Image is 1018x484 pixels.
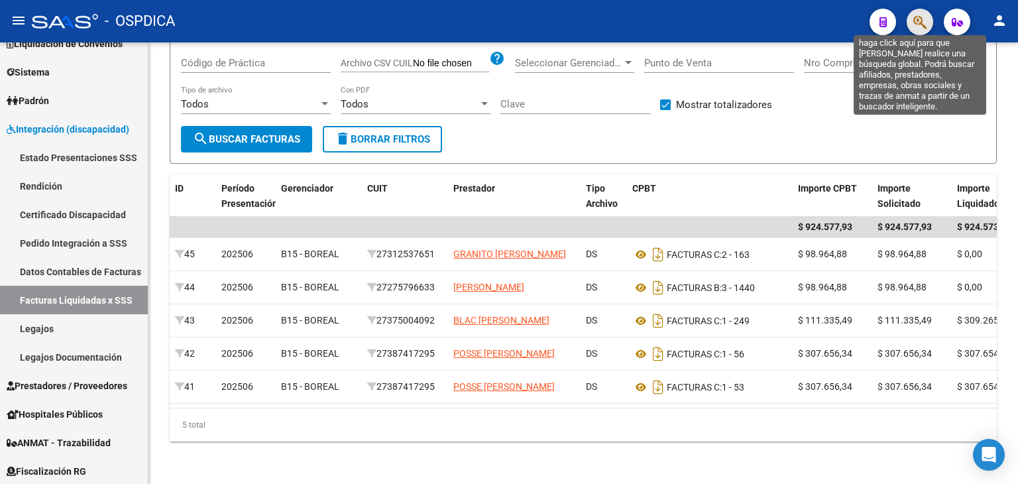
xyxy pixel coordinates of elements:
[221,249,253,259] span: 202506
[453,282,524,292] span: [PERSON_NAME]
[175,280,211,295] div: 44
[957,282,982,292] span: $ 0,00
[957,249,982,259] span: $ 0,00
[632,244,787,265] div: 2 - 163
[798,282,847,292] span: $ 98.964,88
[193,133,300,145] span: Buscar Facturas
[7,122,129,137] span: Integración (discapacidad)
[170,174,216,233] datatable-header-cell: ID
[175,247,211,262] div: 45
[453,183,495,194] span: Prestador
[341,58,413,68] span: Archivo CSV CUIL
[667,249,722,260] span: FACTURAS C:
[281,381,339,392] span: B15 - BOREAL
[957,183,999,209] span: Importe Liquidado
[798,183,857,194] span: Importe CPBT
[632,183,656,194] span: CPBT
[216,174,276,233] datatable-header-cell: Período Presentación
[586,183,618,209] span: Tipo Archivo
[586,315,597,326] span: DS
[877,381,932,392] span: $ 307.656,34
[453,249,566,259] span: GRANITO [PERSON_NAME]
[175,313,211,328] div: 43
[957,381,1011,392] span: $ 307.654,34
[798,221,852,232] span: $ 924.577,93
[877,282,927,292] span: $ 98.964,88
[650,244,667,265] i: Descargar documento
[453,381,555,392] span: POSSE [PERSON_NAME]
[362,174,448,233] datatable-header-cell: CUIT
[798,249,847,259] span: $ 98.964,88
[7,464,86,479] span: Fiscalización RG
[586,249,597,259] span: DS
[798,381,852,392] span: $ 307.656,34
[367,183,388,194] span: CUIT
[877,249,927,259] span: $ 98.964,88
[7,379,127,393] span: Prestadores / Proveedores
[632,277,787,298] div: 3 - 1440
[586,282,597,292] span: DS
[798,315,852,326] span: $ 111.335,49
[175,346,211,361] div: 42
[170,408,997,442] div: 5 total
[276,174,362,233] datatable-header-cell: Gerenciador
[632,310,787,332] div: 1 - 249
[221,381,253,392] span: 202506
[957,315,1011,326] span: $ 309.265,25
[877,315,932,326] span: $ 111.335,49
[627,174,793,233] datatable-header-cell: CPBT
[281,249,339,259] span: B15 - BOREAL
[453,348,555,359] span: POSSE [PERSON_NAME]
[586,381,597,392] span: DS
[367,280,443,295] div: 27275796633
[793,174,872,233] datatable-header-cell: Importe CPBT
[193,131,209,147] mat-icon: search
[367,313,443,328] div: 27375004092
[973,439,1005,471] div: Open Intercom Messenger
[798,348,852,359] span: $ 307.656,34
[335,133,430,145] span: Borrar Filtros
[515,57,622,69] span: Seleccionar Gerenciador
[7,93,49,108] span: Padrón
[877,348,932,359] span: $ 307.656,34
[281,183,333,194] span: Gerenciador
[586,348,597,359] span: DS
[650,310,667,332] i: Descargar documento
[667,282,722,293] span: FACTURAS B:
[667,349,722,359] span: FACTURAS C:
[650,377,667,398] i: Descargar documento
[667,316,722,326] span: FACTURAS C:
[221,282,253,292] span: 202506
[281,315,339,326] span: B15 - BOREAL
[323,126,442,152] button: Borrar Filtros
[341,98,368,110] span: Todos
[221,348,253,359] span: 202506
[221,183,278,209] span: Período Presentación
[175,379,211,394] div: 41
[676,97,772,113] span: Mostrar totalizadores
[877,183,921,209] span: Importe Solicitado
[957,348,1011,359] span: $ 307.654,34
[281,348,339,359] span: B15 - BOREAL
[175,183,184,194] span: ID
[11,13,27,29] mat-icon: menu
[7,436,111,450] span: ANMAT - Trazabilidad
[489,50,505,66] mat-icon: help
[105,7,175,36] span: - OSPDICA
[632,343,787,365] div: 1 - 56
[7,65,50,80] span: Sistema
[453,315,549,326] span: BLAC [PERSON_NAME]
[413,58,489,70] input: Archivo CSV CUIL
[448,174,581,233] datatable-header-cell: Prestador
[7,36,123,51] span: Liquidación de Convenios
[367,346,443,361] div: 27387417295
[667,382,722,393] span: FACTURAS C:
[872,174,952,233] datatable-header-cell: Importe Solicitado
[221,315,253,326] span: 202506
[181,98,209,110] span: Todos
[957,221,1011,232] span: $ 924.573,93
[632,377,787,398] div: 1 - 53
[7,407,103,422] span: Hospitales Públicos
[650,343,667,365] i: Descargar documento
[367,379,443,394] div: 27387417295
